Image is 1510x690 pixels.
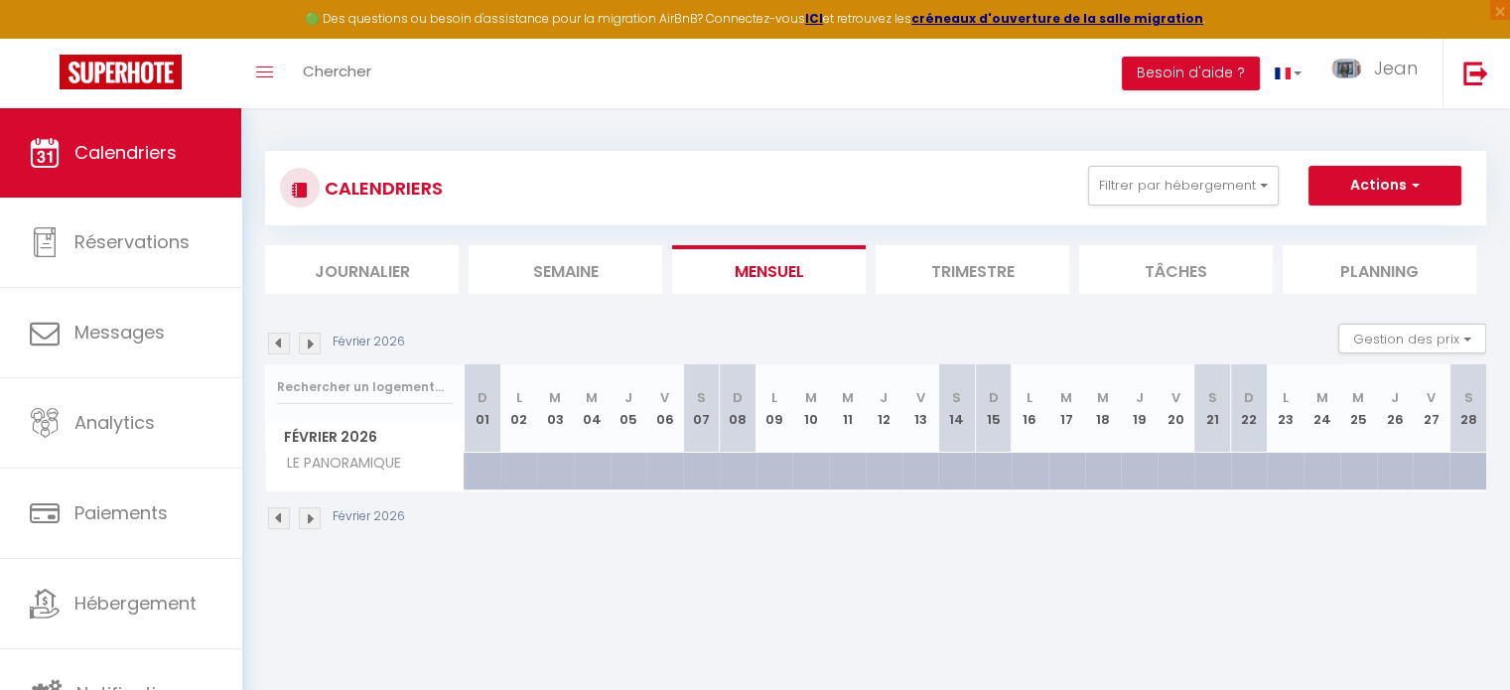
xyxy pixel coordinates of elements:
abbr: D [478,388,487,407]
abbr: V [660,388,669,407]
button: Filtrer par hébergement [1088,166,1279,206]
li: Journalier [265,245,459,294]
th: 05 [611,364,647,453]
abbr: J [1136,388,1144,407]
li: Trimestre [876,245,1069,294]
abbr: S [1463,388,1472,407]
th: 25 [1340,364,1377,453]
th: 06 [646,364,683,453]
abbr: V [1427,388,1436,407]
th: 15 [975,364,1012,453]
abbr: M [1352,388,1364,407]
th: 26 [1377,364,1414,453]
img: logout [1463,61,1488,85]
abbr: S [952,388,961,407]
img: Super Booking [60,55,182,89]
button: Ouvrir le widget de chat LiveChat [16,8,75,68]
th: 12 [866,364,902,453]
input: Rechercher un logement... [277,369,453,405]
span: Analytics [74,410,155,435]
span: Calendriers [74,140,177,165]
li: Mensuel [672,245,866,294]
span: LE PANORAMIQUE [269,453,406,475]
span: Réservations [74,229,190,254]
th: 21 [1194,364,1231,453]
th: 20 [1158,364,1194,453]
img: ... [1331,59,1361,78]
th: 04 [574,364,611,453]
abbr: L [1283,388,1289,407]
abbr: J [1391,388,1399,407]
abbr: D [1244,388,1254,407]
span: Chercher [303,61,371,81]
th: 27 [1413,364,1449,453]
th: 08 [720,364,756,453]
abbr: S [697,388,706,407]
abbr: L [516,388,522,407]
abbr: M [586,388,598,407]
p: Février 2026 [333,333,405,351]
th: 01 [465,364,501,453]
button: Actions [1308,166,1461,206]
a: créneaux d'ouverture de la salle migration [911,10,1203,27]
th: 18 [1085,364,1122,453]
th: 11 [829,364,866,453]
h3: CALENDRIERS [320,166,443,210]
th: 10 [792,364,829,453]
a: ICI [805,10,823,27]
th: 23 [1267,364,1304,453]
abbr: M [1060,388,1072,407]
th: 16 [1012,364,1048,453]
abbr: L [1027,388,1032,407]
th: 24 [1304,364,1340,453]
button: Gestion des prix [1338,324,1486,353]
abbr: M [1315,388,1327,407]
th: 22 [1231,364,1268,453]
th: 13 [902,364,939,453]
abbr: V [916,388,925,407]
abbr: M [549,388,561,407]
a: ... Jean [1316,39,1442,108]
abbr: M [1097,388,1109,407]
th: 07 [683,364,720,453]
li: Planning [1283,245,1476,294]
span: Hébergement [74,591,197,616]
span: Messages [74,320,165,345]
abbr: V [1171,388,1180,407]
span: Jean [1374,56,1418,80]
th: 28 [1449,364,1486,453]
a: Chercher [288,39,386,108]
abbr: D [989,388,999,407]
th: 14 [938,364,975,453]
th: 02 [500,364,537,453]
abbr: S [1208,388,1217,407]
span: Paiements [74,500,168,525]
li: Semaine [469,245,662,294]
th: 19 [1121,364,1158,453]
abbr: M [805,388,817,407]
th: 17 [1048,364,1085,453]
th: 03 [537,364,574,453]
abbr: M [842,388,854,407]
button: Besoin d'aide ? [1122,57,1260,90]
abbr: D [733,388,743,407]
abbr: J [624,388,632,407]
abbr: L [771,388,777,407]
li: Tâches [1079,245,1273,294]
span: Février 2026 [266,423,464,452]
th: 09 [756,364,793,453]
abbr: J [880,388,888,407]
p: Février 2026 [333,507,405,526]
